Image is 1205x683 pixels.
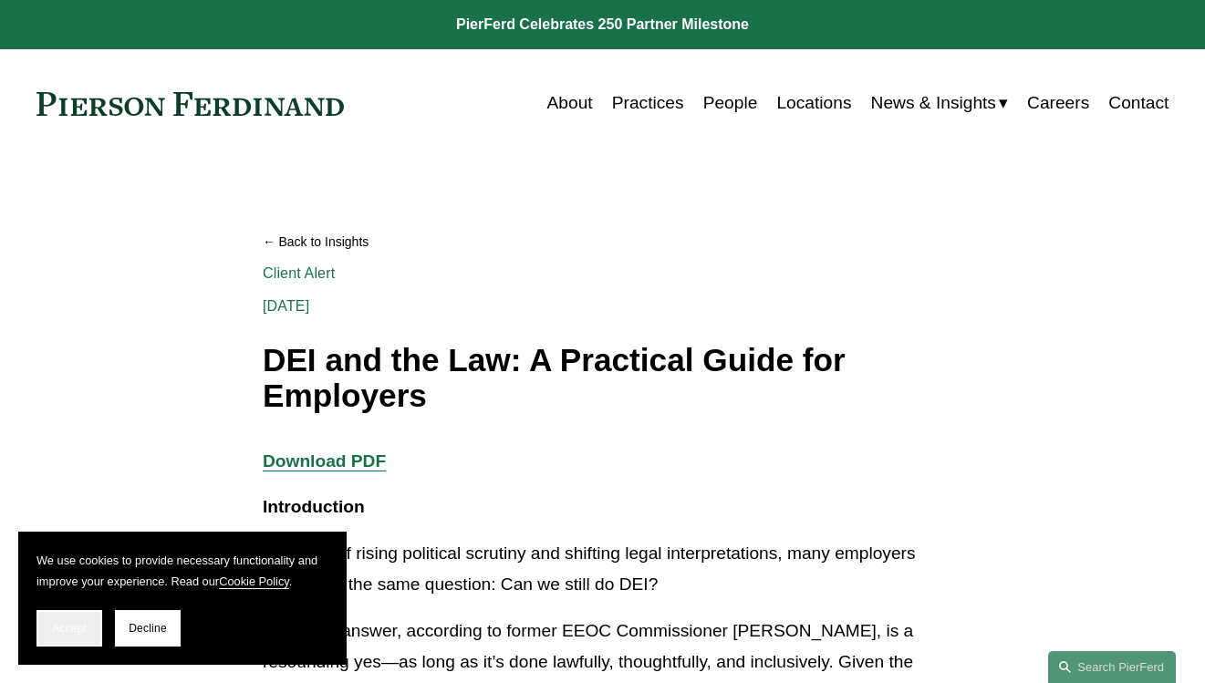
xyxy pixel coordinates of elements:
[547,86,593,120] a: About
[263,298,309,314] span: [DATE]
[263,451,386,471] a: Download PDF
[871,86,1008,120] a: folder dropdown
[219,574,289,588] a: Cookie Policy
[36,610,102,647] button: Accept
[1027,86,1089,120] a: Careers
[1048,651,1176,683] a: Search this site
[129,622,167,635] span: Decline
[263,265,335,281] a: Client Alert
[36,550,328,592] p: We use cookies to provide necessary functionality and improve your experience. Read our .
[703,86,758,120] a: People
[1108,86,1169,120] a: Contact
[263,538,942,601] p: In an era of rising political scrutiny and shifting legal interpretations, many employers are ask...
[263,497,365,516] strong: Introduction
[263,343,942,413] h1: DEI and the Law: A Practical Guide for Employers
[776,86,851,120] a: Locations
[263,226,942,258] a: Back to Insights
[52,622,87,635] span: Accept
[115,610,181,647] button: Decline
[871,88,996,119] span: News & Insights
[18,532,347,665] section: Cookie banner
[612,86,684,120] a: Practices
